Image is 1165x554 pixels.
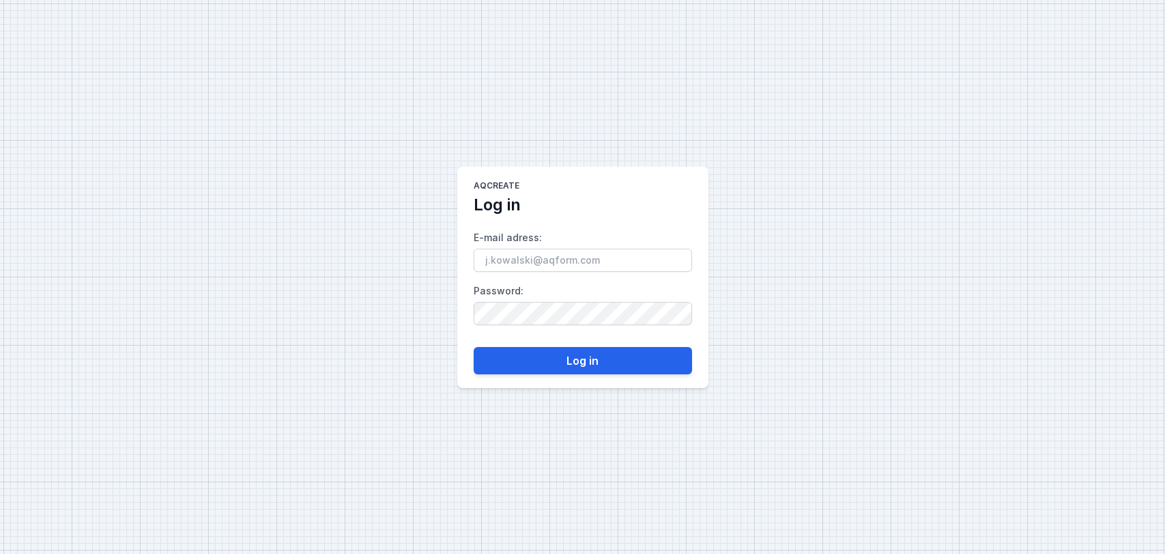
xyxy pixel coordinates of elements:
[474,249,692,272] input: E-mail adress:
[474,347,692,374] button: Log in
[474,280,692,325] label: Password :
[474,194,521,216] h2: Log in
[474,227,692,272] label: E-mail adress :
[474,180,519,194] h1: AQcreate
[474,302,692,325] input: Password:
